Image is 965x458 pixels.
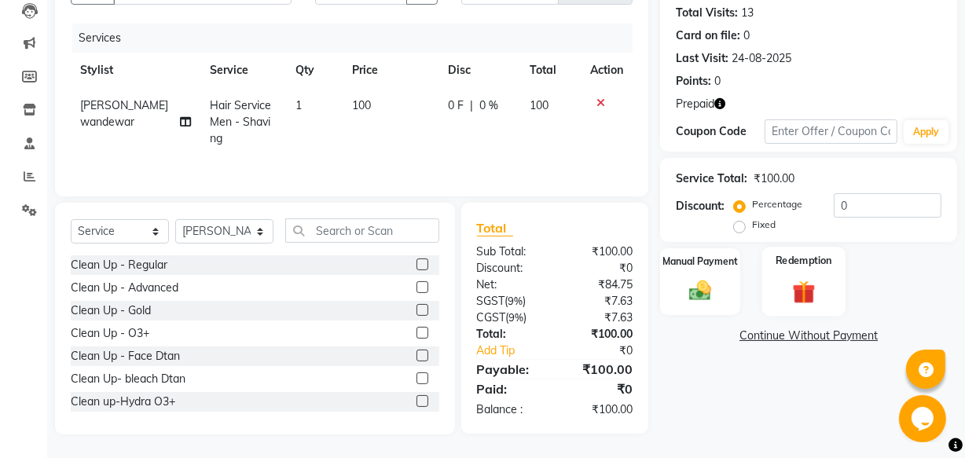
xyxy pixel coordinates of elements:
div: Sub Total: [465,244,555,260]
input: Enter Offer / Coupon Code [765,119,897,144]
a: Continue Without Payment [663,328,954,344]
button: Apply [904,120,948,144]
span: SGST [477,294,505,308]
span: Total [477,220,513,236]
div: Service Total: [676,170,747,187]
span: Hair Service Men - Shaving [210,98,271,145]
div: Paid: [465,379,555,398]
div: ₹7.63 [555,310,644,326]
span: 9% [509,311,524,324]
span: 100 [530,98,549,112]
div: 0 [743,27,750,44]
div: ₹0 [555,260,644,277]
span: CGST [477,310,506,324]
div: ₹84.75 [555,277,644,293]
span: | [470,97,473,114]
div: Payable: [465,360,555,379]
div: ₹100.00 [555,326,644,343]
div: Services [72,24,644,53]
img: _cash.svg [682,278,718,304]
label: Percentage [752,197,802,211]
div: Last Visit: [676,50,728,67]
th: Qty [286,53,343,88]
th: Stylist [71,53,200,88]
div: Clean Up - Face Dtan [71,348,180,365]
div: 24-08-2025 [732,50,791,67]
label: Redemption [776,253,832,268]
span: 9% [508,295,523,307]
th: Action [581,53,633,88]
img: _gift.svg [785,277,823,306]
div: Clean Up - Gold [71,302,151,319]
div: Clean Up - Regular [71,257,167,273]
div: ( ) [465,310,555,326]
div: Discount: [676,198,725,214]
div: ₹100.00 [555,360,644,379]
div: 13 [741,5,754,21]
div: Total: [465,326,555,343]
div: ₹0 [555,379,644,398]
div: Points: [676,73,711,90]
span: 1 [295,98,302,112]
div: ₹0 [570,343,644,359]
span: Prepaid [676,96,714,112]
span: 100 [352,98,371,112]
div: ₹7.63 [555,293,644,310]
div: Clean Up - O3+ [71,325,149,342]
th: Disc [438,53,520,88]
span: 0 F [448,97,464,114]
div: Discount: [465,260,555,277]
div: Clean Up - Advanced [71,280,178,296]
th: Price [343,53,439,88]
span: [PERSON_NAME] wandewar [80,98,168,129]
label: Fixed [752,218,776,232]
div: ₹100.00 [555,244,644,260]
div: ₹100.00 [555,401,644,418]
div: Card on file: [676,27,740,44]
div: Total Visits: [676,5,738,21]
div: 0 [714,73,721,90]
div: Clean Up- bleach Dtan [71,371,185,387]
th: Total [520,53,581,88]
iframe: chat widget [899,395,949,442]
div: ( ) [465,293,555,310]
span: 0 % [479,97,498,114]
label: Manual Payment [662,255,738,269]
th: Service [200,53,285,88]
input: Search or Scan [285,218,439,243]
div: Balance : [465,401,555,418]
div: Clean up-Hydra O3+ [71,394,175,410]
div: ₹100.00 [754,170,794,187]
div: Net: [465,277,555,293]
div: Coupon Code [676,123,765,140]
a: Add Tip [465,343,570,359]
